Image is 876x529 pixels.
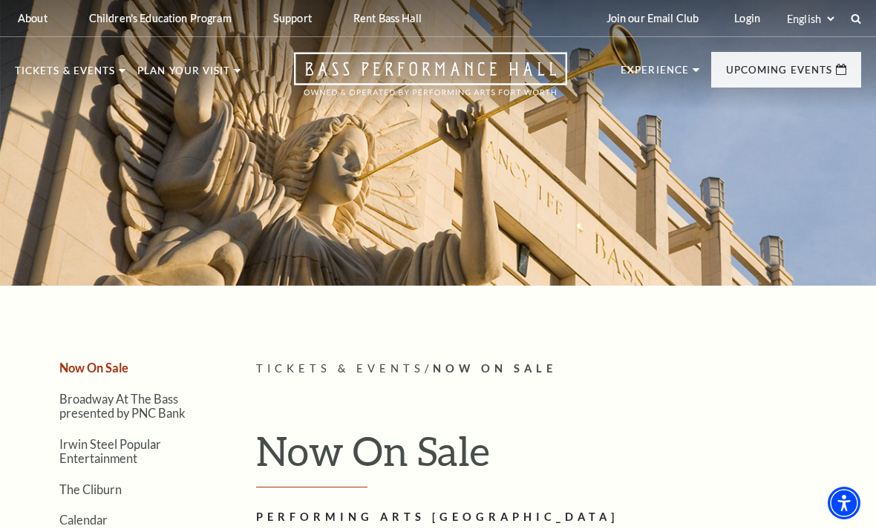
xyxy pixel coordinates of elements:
[726,65,832,83] p: Upcoming Events
[256,427,861,487] h1: Now On Sale
[273,12,312,24] p: Support
[784,12,837,26] select: Select:
[59,513,108,527] a: Calendar
[59,482,122,496] a: The Cliburn
[828,487,860,519] div: Accessibility Menu
[15,66,115,84] p: Tickets & Events
[621,65,689,83] p: Experience
[241,52,621,111] a: Open this option
[433,362,557,375] span: Now On Sale
[256,508,739,527] h2: Performing Arts [GEOGRAPHIC_DATA]
[256,362,425,375] span: Tickets & Events
[59,392,186,420] a: Broadway At The Bass presented by PNC Bank
[137,66,230,84] p: Plan Your Visit
[89,12,232,24] p: Children's Education Program
[18,12,48,24] p: About
[256,360,861,378] p: /
[59,361,128,375] a: Now On Sale
[59,437,161,465] a: Irwin Steel Popular Entertainment
[353,12,422,24] p: Rent Bass Hall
